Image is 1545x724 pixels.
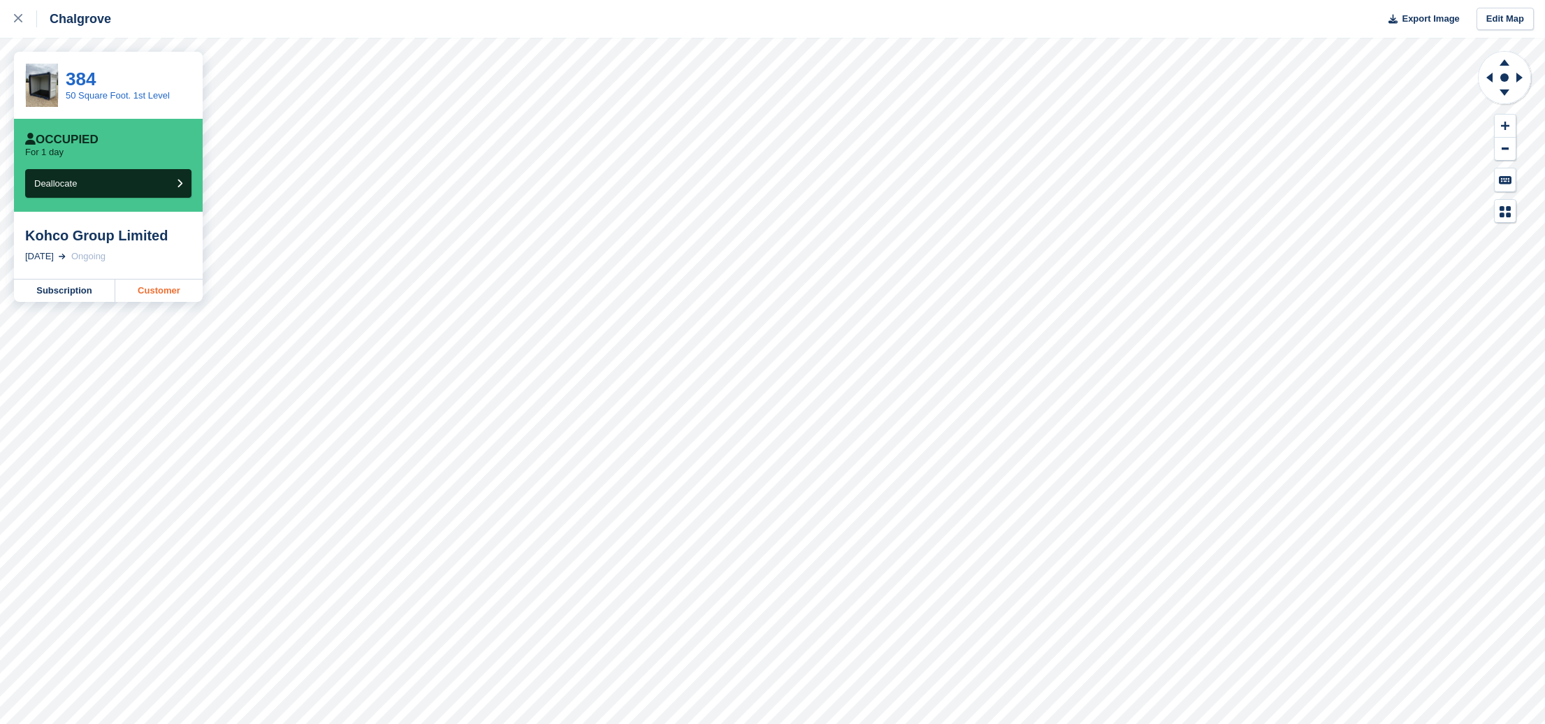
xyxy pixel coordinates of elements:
[25,249,54,263] div: [DATE]
[37,10,111,27] div: Chalgrove
[1477,8,1534,31] a: Edit Map
[1495,115,1516,138] button: Zoom In
[26,64,58,106] img: IMG_3782.jpg
[1380,8,1460,31] button: Export Image
[25,133,99,147] div: Occupied
[115,280,203,302] a: Customer
[71,249,106,263] div: Ongoing
[25,227,191,244] div: Kohco Group Limited
[1402,12,1459,26] span: Export Image
[66,90,170,101] a: 50 Square Foot. 1st Level
[1495,168,1516,191] button: Keyboard Shortcuts
[25,147,64,158] p: For 1 day
[1495,138,1516,161] button: Zoom Out
[59,254,66,259] img: arrow-right-light-icn-cde0832a797a2874e46488d9cf13f60e5c3a73dbe684e267c42b8395dfbc2abf.svg
[66,68,96,89] a: 384
[25,169,191,198] button: Deallocate
[34,178,77,189] span: Deallocate
[14,280,115,302] a: Subscription
[1495,200,1516,223] button: Map Legend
